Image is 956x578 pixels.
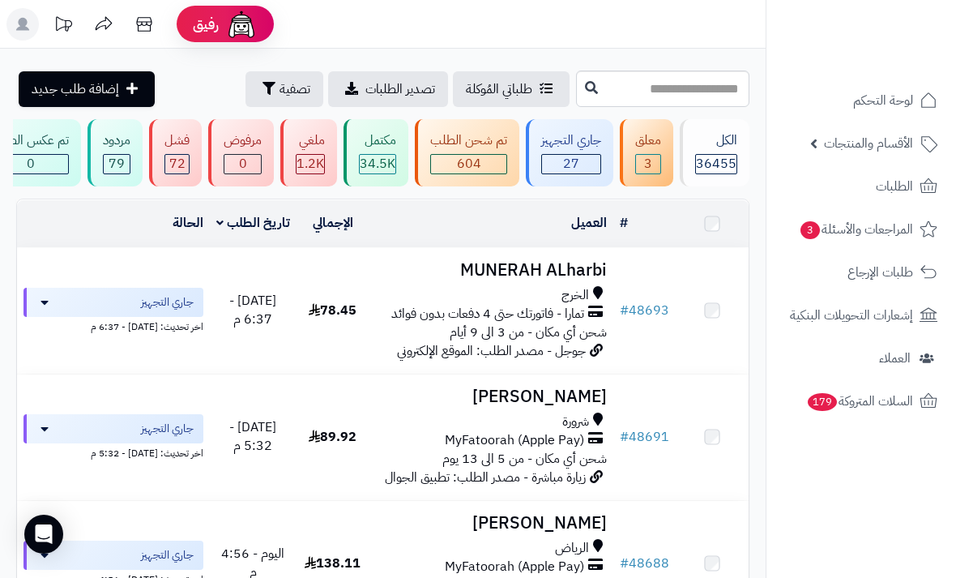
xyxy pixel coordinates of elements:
h3: MUNERAH ALharbi [376,261,607,280]
div: جاري التجهيز [541,131,601,150]
span: العملاء [879,347,911,370]
h3: [PERSON_NAME] [376,514,607,533]
span: شرورة [562,413,589,431]
a: إضافة طلب جديد [19,71,155,107]
span: # [620,427,629,447]
span: 89.92 [309,427,356,447]
a: مردود 79 [84,119,146,186]
a: ملغي 1.2K [277,119,340,186]
h3: [PERSON_NAME] [376,387,607,406]
span: 0 [224,155,261,173]
a: طلبات الإرجاع [776,253,946,292]
img: logo-2.png [846,44,941,78]
div: مكتمل [359,131,396,150]
div: الكل [695,131,737,150]
div: تم شحن الطلب [430,131,507,150]
span: شحن أي مكان - من 3 الى 9 أيام [450,323,607,342]
span: 34.5K [360,155,395,173]
a: العميل [571,213,607,233]
a: فشل 72 [146,119,205,186]
div: 34479 [360,155,395,173]
span: طلبات الإرجاع [847,261,913,284]
span: السلات المتروكة [806,390,913,413]
span: زيارة مباشرة - مصدر الطلب: تطبيق الجوال [385,468,586,487]
span: الطلبات [876,175,913,198]
div: معلق [635,131,661,150]
span: إضافة طلب جديد [32,79,119,99]
a: #48693 [620,301,669,320]
a: تصدير الطلبات [328,71,448,107]
div: اخر تحديث: [DATE] - 6:37 م [23,317,203,334]
a: لوحة التحكم [776,81,946,120]
a: #48691 [620,427,669,447]
a: طلباتي المُوكلة [453,71,570,107]
a: العملاء [776,339,946,378]
a: جاري التجهيز 27 [523,119,617,186]
span: MyFatoorah (Apple Pay) [445,558,584,576]
span: [DATE] - 5:32 م [229,417,276,456]
span: 78.45 [309,301,356,320]
span: MyFatoorah (Apple Pay) [445,431,584,450]
span: # [620,554,629,573]
span: شحن أي مكان - من 5 الى 13 يوم [442,449,607,469]
a: الكل36455 [676,119,753,186]
div: 1166 [297,155,324,173]
span: 138.11 [305,554,361,573]
div: اخر تحديث: [DATE] - 5:32 م [23,443,203,460]
a: تحديثات المنصة [43,8,83,45]
span: 604 [431,155,506,173]
a: الإجمالي [313,213,353,233]
a: مرفوض 0 [205,119,277,186]
span: تصفية [280,79,310,99]
div: مرفوض [224,131,262,150]
a: # [620,213,628,233]
span: الأقسام والمنتجات [824,132,913,155]
a: الطلبات [776,167,946,206]
span: جوجل - مصدر الطلب: الموقع الإلكتروني [397,341,586,361]
span: 36455 [696,155,736,173]
span: 179 [808,393,837,411]
div: Open Intercom Messenger [24,515,63,554]
span: 27 [542,155,600,173]
span: الرياض [555,539,589,558]
a: إشعارات التحويلات البنكية [776,296,946,335]
span: المراجعات والأسئلة [799,218,913,241]
span: # [620,301,629,320]
span: 72 [165,155,189,173]
span: [DATE] - 6:37 م [229,291,276,329]
a: السلات المتروكة179 [776,382,946,421]
img: ai-face.png [225,8,258,41]
span: 3 [800,221,820,239]
a: مكتمل 34.5K [340,119,412,186]
span: الخرج [561,286,589,305]
span: 3 [636,155,660,173]
a: تاريخ الطلب [216,213,290,233]
a: الحالة [173,213,203,233]
a: معلق 3 [617,119,676,186]
div: مردود [103,131,130,150]
span: 79 [104,155,130,173]
span: جاري التجهيز [141,421,194,437]
span: جاري التجهيز [141,547,194,563]
a: تم شحن الطلب 604 [412,119,523,186]
span: لوحة التحكم [853,89,913,112]
span: طلباتي المُوكلة [466,79,532,99]
span: جاري التجهيز [141,294,194,310]
button: تصفية [245,71,323,107]
span: تصدير الطلبات [365,79,435,99]
div: فشل [164,131,190,150]
span: إشعارات التحويلات البنكية [790,304,913,327]
div: ملغي [296,131,325,150]
span: رفيق [193,15,219,34]
span: تمارا - فاتورتك حتى 4 دفعات بدون فوائد [391,305,584,323]
a: المراجعات والأسئلة3 [776,210,946,249]
a: #48688 [620,554,669,573]
span: 1.2K [297,155,324,173]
